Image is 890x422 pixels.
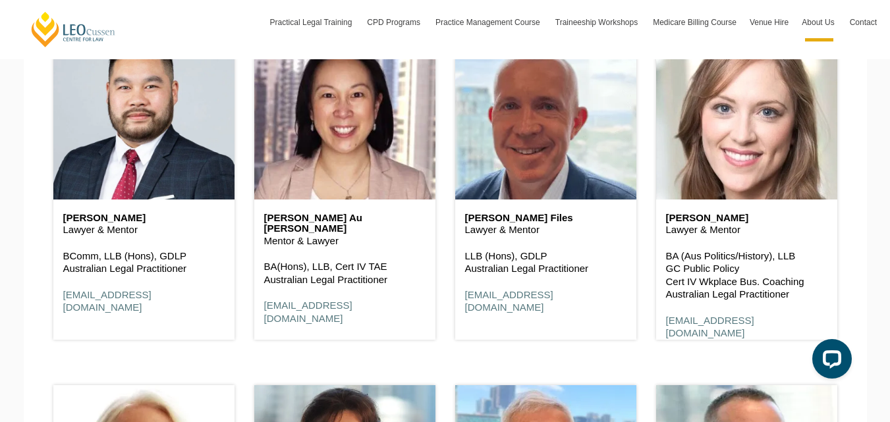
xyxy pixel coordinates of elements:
[264,234,426,248] p: Mentor & Lawyer
[30,11,117,48] a: [PERSON_NAME] Centre for Law
[465,213,626,224] h6: [PERSON_NAME] Files
[264,260,426,286] p: BA(Hons), LLB, Cert IV TAE Australian Legal Practitioner
[802,334,857,389] iframe: LiveChat chat widget
[63,250,225,275] p: BComm, LLB (Hons), GDLP Australian Legal Practitioner
[264,3,361,41] a: Practical Legal Training
[264,300,352,324] a: [EMAIL_ADDRESS][DOMAIN_NAME]
[429,3,549,41] a: Practice Management Course
[465,223,626,236] p: Lawyer & Mentor
[666,250,827,301] p: BA (Aus Politics/History), LLB GC Public Policy Cert IV Wkplace Bus. Coaching Australian Legal Pr...
[666,223,827,236] p: Lawyer & Mentor
[63,289,152,313] a: [EMAIL_ADDRESS][DOMAIN_NAME]
[795,3,843,41] a: About Us
[666,315,754,339] a: [EMAIL_ADDRESS][DOMAIN_NAME]
[465,289,553,313] a: [EMAIL_ADDRESS][DOMAIN_NAME]
[646,3,743,41] a: Medicare Billing Course
[465,250,626,275] p: LLB (Hons), GDLP Australian Legal Practitioner
[549,3,646,41] a: Traineeship Workshops
[63,223,225,236] p: Lawyer & Mentor
[360,3,429,41] a: CPD Programs
[843,3,883,41] a: Contact
[666,213,827,224] h6: [PERSON_NAME]
[743,3,795,41] a: Venue Hire
[264,213,426,234] h6: [PERSON_NAME] Au [PERSON_NAME]
[63,213,225,224] h6: [PERSON_NAME]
